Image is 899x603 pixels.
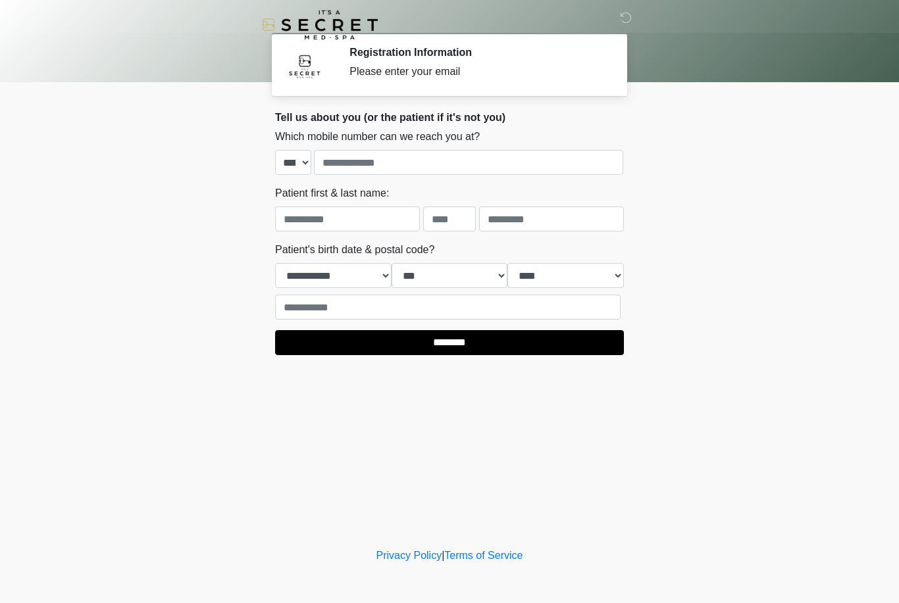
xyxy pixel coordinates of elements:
[285,46,324,85] img: Agent Avatar
[275,242,434,258] label: Patient's birth date & postal code?
[444,550,523,561] a: Terms of Service
[376,550,442,561] a: Privacy Policy
[442,550,444,561] a: |
[275,111,624,124] h2: Tell us about you (or the patient if it's not you)
[262,10,378,39] img: It's A Secret Med Spa Logo
[275,185,389,201] label: Patient first & last name:
[349,46,604,59] h2: Registration Information
[349,64,604,80] div: Please enter your email
[275,129,480,145] label: Which mobile number can we reach you at?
